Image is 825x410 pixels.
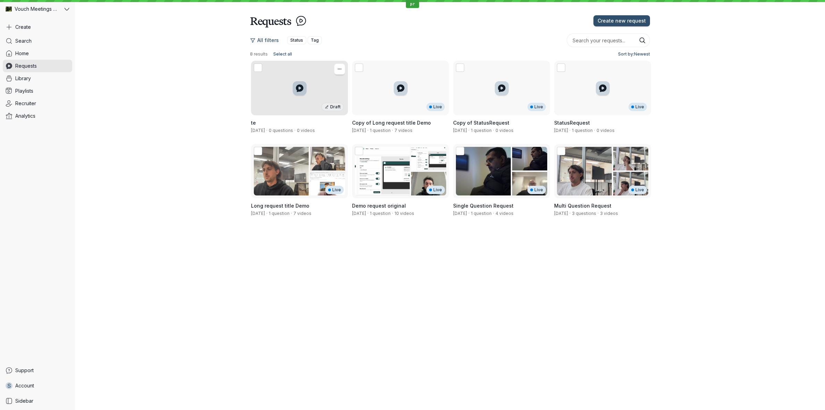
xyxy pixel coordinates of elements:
span: Tag [311,37,319,44]
button: Search [639,37,646,44]
span: Requests [15,62,37,69]
a: Search [3,35,72,47]
span: Created by Stephane [251,211,265,216]
span: · [467,211,471,216]
span: Copy of Long request title Demo [352,120,431,126]
span: Account [15,382,34,389]
span: Created by Daniel Shein [453,211,467,216]
span: 7 videos [394,128,412,133]
span: S [7,382,11,389]
span: 1 question [269,211,290,216]
a: Home [3,47,72,60]
span: te [251,120,256,126]
a: Recruiter [3,97,72,110]
div: Vouch Meetings Demo [3,3,63,15]
span: · [366,128,370,133]
span: · [593,128,597,133]
a: Requests [3,60,72,72]
button: Create new request [593,15,650,26]
span: Create new request [598,17,646,24]
span: Long request title Demo [251,203,309,209]
span: · [492,211,495,216]
span: 10 videos [394,211,414,216]
span: StatusRequest [554,120,590,126]
span: 0 videos [297,128,315,133]
button: All filters [250,35,283,46]
span: · [391,211,394,216]
span: Created by Stephane [251,128,265,133]
span: 3 questions [572,211,596,216]
span: Support [15,367,34,374]
span: Playlists [15,87,33,94]
span: 1 question [370,128,391,133]
a: Analytics [3,110,72,122]
span: Created by Daniel Shein [554,211,568,216]
span: 0 videos [495,128,514,133]
span: · [290,211,293,216]
span: Library [15,75,31,82]
span: · [568,128,572,133]
span: Create [15,24,31,31]
span: Vouch Meetings Demo [15,6,59,12]
input: Search your requests... [567,33,650,47]
button: Vouch Meetings Demo avatarVouch Meetings Demo [3,3,72,15]
a: Playlists [3,85,72,97]
span: · [391,128,394,133]
span: Multi Question Request [554,203,611,209]
span: Analytics [15,112,35,119]
span: · [366,211,370,216]
span: 0 videos [597,128,615,133]
span: Demo request original [352,203,406,209]
span: All filters [257,37,279,44]
span: Recruiter [15,100,36,107]
span: Created by Stephane [554,128,568,133]
span: · [265,128,269,133]
span: · [492,128,495,133]
a: Sidebar [3,395,72,407]
a: SAccount [3,379,72,392]
span: 1 question [370,211,391,216]
button: Create [3,21,72,33]
span: · [467,128,471,133]
span: Sidebar [15,398,33,404]
span: · [596,211,600,216]
span: Created by Stephane [453,128,467,133]
button: Status [287,36,306,44]
span: 1 question [471,211,492,216]
span: · [265,211,269,216]
span: 8 results [250,51,268,57]
span: Select all [273,51,292,58]
button: Sort by:Newest [615,50,650,58]
span: 1 question [572,128,593,133]
span: 7 videos [293,211,311,216]
span: 4 videos [495,211,514,216]
span: 0 questions [269,128,293,133]
span: Status [290,37,303,44]
span: Created by Daniel Shein [352,211,366,216]
span: 1 question [471,128,492,133]
span: Single Question Request [453,203,514,209]
a: Library [3,72,72,85]
span: 3 videos [600,211,618,216]
span: · [568,211,572,216]
span: Copy of StatusRequest [453,120,509,126]
span: Search [15,37,32,44]
a: Support [3,364,72,377]
img: Vouch Meetings Demo avatar [6,6,12,12]
button: More actions [334,64,345,75]
span: Home [15,50,29,57]
button: Select all [270,50,295,58]
span: · [293,128,297,133]
span: Created by Stephane [352,128,366,133]
span: Sort by: Newest [618,51,650,58]
h1: Requests [250,14,291,28]
button: Tag [308,36,322,44]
